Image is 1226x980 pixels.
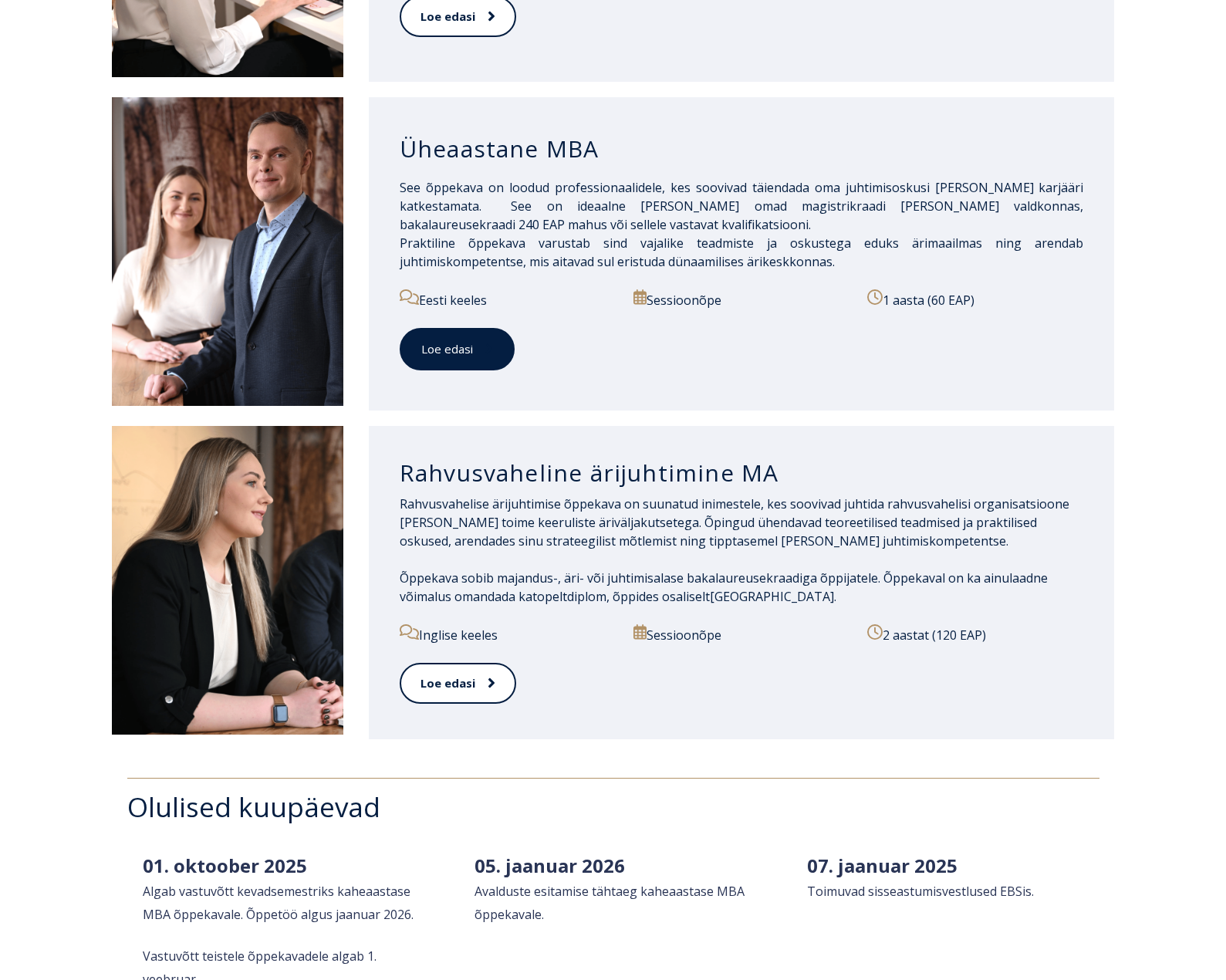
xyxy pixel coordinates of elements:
h3: Üheaastane MBA [400,134,1084,164]
span: Algab vastuvõtt kevadsemestriks kaheaastase MBA õppekavale. Õppetöö algus jaanuar 2026. [143,883,414,923]
p: Eesti keeles [400,289,616,309]
p: Sessioonõpe [633,624,849,644]
p: 2 aastat (120 EAP) [867,624,1083,644]
p: 1 aasta (60 EAP) [867,289,1083,309]
h3: Rahvusvaheline ärijuhtimine MA [400,458,1084,488]
p: Inglise keeles [400,624,616,644]
span: Praktiline õppekava varustab sind vajalike teadmiste ja oskustega eduks ärimaailmas ning arendab ... [400,235,1084,270]
span: o [816,883,823,900]
span: topeltdiplom [532,588,606,605]
p: Sessioonõpe [633,289,849,309]
span: muvad sisseastumisvestlused EBSis. [826,883,1034,900]
span: 01. oktoober 2025 [143,853,307,878]
span: 05. jaanuar 2026 [475,853,625,878]
span: 07. jaanuar 2025 [807,853,957,878]
img: DSC_1995 [112,97,343,406]
span: Õppekaval on ka ainulaadne võimalus omandada ka [400,569,1048,605]
span: Õppekava sobib majandus-, äri- või juhtimisalase bakalaureusekraadiga õppijatele. [400,569,880,586]
span: [GEOGRAPHIC_DATA] [710,588,834,605]
span: T [807,883,816,900]
span: See õppekava on loodud professionaalidele, kes soovivad täiendada oma juhtimisoskusi [PERSON_NAME... [400,179,1084,233]
span: . [834,588,836,605]
img: DSC_1907 [112,426,343,735]
a: Loe edasi [400,663,516,704]
span: Rahvusvahelise ärijuhtimise õppekava on suunatud inimestele, kes soovivad juhtida rahvusvahelisi ... [400,495,1069,549]
span: , õppides osaliselt [606,588,710,605]
span: Avalduste esitamise tähtaeg kaheaastase MBA õppekavale. [475,883,745,923]
span: Olulised kuupäevad [127,789,380,825]
span: i [823,883,826,900]
a: Loe edasi [400,328,515,370]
